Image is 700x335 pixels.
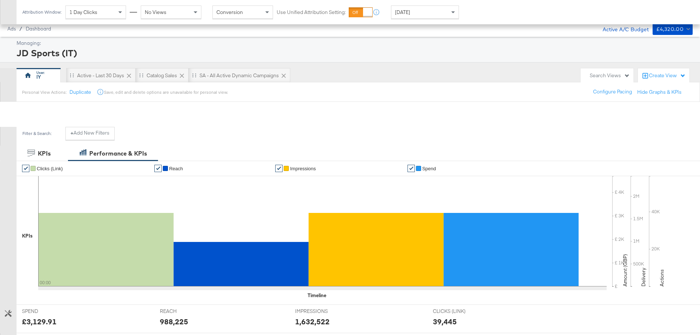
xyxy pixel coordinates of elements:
[408,165,415,172] a: ✔
[290,166,316,171] span: Impressions
[145,9,166,15] span: No Views
[275,165,283,172] a: ✔
[22,165,29,172] a: ✔
[65,127,115,140] button: +Add New Filters
[22,131,52,136] div: Filter & Search:
[160,316,188,327] div: 988,225
[637,89,682,96] button: Hide Graphs & KPIs
[70,73,74,77] div: Drag to reorder tab
[295,308,350,315] span: IMPRESSIONS
[69,89,91,96] button: Duplicate
[433,316,457,327] div: 39,445
[37,166,63,171] span: Clicks (Link)
[433,308,488,315] span: CLICKS (LINK)
[71,129,73,136] strong: +
[89,149,147,158] div: Performance & KPIs
[26,26,51,32] a: Dashboard
[295,316,330,327] div: 1,632,522
[395,9,410,15] span: [DATE]
[17,47,691,59] div: JD Sports (IT)
[139,73,143,77] div: Drag to reorder tab
[649,72,686,79] div: Create View
[147,72,177,79] div: Catalog Sales
[658,269,665,286] text: Actions
[590,72,630,79] div: Search Views
[154,165,162,172] a: ✔
[640,268,647,286] text: Delivery
[7,26,16,32] span: Ads
[277,9,346,16] label: Use Unified Attribution Setting:
[622,254,628,286] text: Amount (GBP)
[169,166,183,171] span: Reach
[200,72,279,79] div: SA - All Active Dynamic Campaigns
[16,26,26,32] span: /
[22,89,67,95] div: Personal View Actions:
[22,10,62,15] div: Attribution Window:
[588,85,637,99] button: Configure Pacing
[22,232,33,239] div: KPIs
[36,74,41,81] div: IY
[422,166,436,171] span: Spend
[216,9,243,15] span: Conversion
[17,40,691,47] div: Managing:
[308,292,326,299] div: Timeline
[192,73,196,77] div: Drag to reorder tab
[653,23,693,35] button: £4,320.00
[77,72,124,79] div: Active - Last 30 Days
[160,308,215,315] span: REACH
[104,89,228,95] div: Save, edit and delete options are unavailable for personal view.
[22,308,77,315] span: SPEND
[595,23,649,34] div: Active A/C Budget
[22,316,57,327] div: £3,129.91
[69,9,97,15] span: 1 Day Clicks
[656,25,684,34] div: £4,320.00
[38,149,51,158] div: KPIs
